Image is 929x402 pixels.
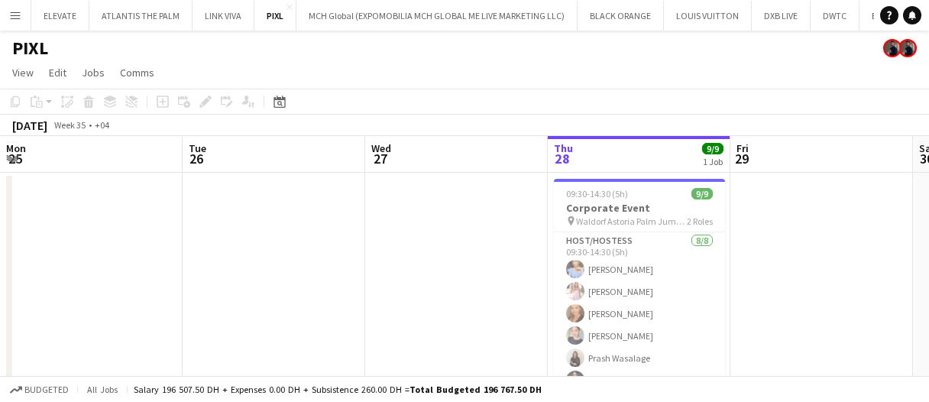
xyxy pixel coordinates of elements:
span: Tue [189,141,206,155]
span: Jobs [82,66,105,79]
span: 2 Roles [687,216,713,227]
span: 28 [552,150,573,167]
div: [DATE] [12,118,47,133]
span: Week 35 [50,119,89,131]
app-user-avatar: Mohamed Arafa [883,39,901,57]
span: Wed [371,141,391,155]
div: +04 [95,119,109,131]
span: 9/9 [691,188,713,199]
span: Comms [120,66,154,79]
span: 27 [369,150,391,167]
span: Waldorf Astoria Palm Jumeirah [576,216,687,227]
span: Thu [554,141,573,155]
span: Budgeted [24,384,69,395]
button: ATLANTIS THE PALM [89,1,193,31]
span: 25 [4,150,26,167]
span: Total Budgeted 196 767.50 DH [409,384,542,395]
button: Budgeted [8,381,71,398]
button: DWTC [811,1,859,31]
span: 09:30-14:30 (5h) [566,188,628,199]
button: ELEVATE [31,1,89,31]
a: Comms [114,63,160,83]
button: PIXL [254,1,296,31]
button: DXB LIVE [752,1,811,31]
a: View [6,63,40,83]
app-user-avatar: Mohamed Arafa [898,39,917,57]
h1: PIXL [12,37,48,60]
span: View [12,66,34,79]
span: 26 [186,150,206,167]
span: Mon [6,141,26,155]
span: All jobs [84,384,121,395]
a: Jobs [76,63,111,83]
button: MCH Global (EXPOMOBILIA MCH GLOBAL ME LIVE MARKETING LLC) [296,1,578,31]
h3: Corporate Event [554,201,725,215]
div: Salary 196 507.50 DH + Expenses 0.00 DH + Subsistence 260.00 DH = [134,384,542,395]
button: BLACK ORANGE [578,1,664,31]
span: 9/9 [702,143,723,154]
a: Edit [43,63,73,83]
span: Fri [736,141,749,155]
span: 29 [734,150,749,167]
button: LOUIS VUITTON [664,1,752,31]
span: Edit [49,66,66,79]
button: LINK VIVA [193,1,254,31]
div: 1 Job [703,156,723,167]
